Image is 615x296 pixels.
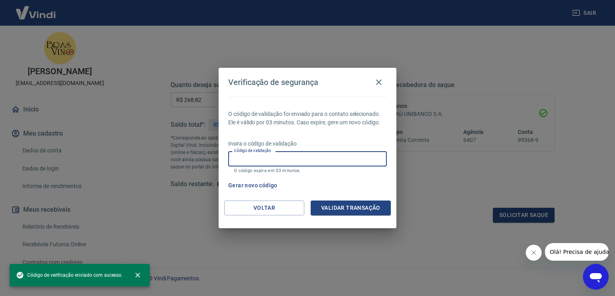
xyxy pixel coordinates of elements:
span: Olá! Precisa de ajuda? [5,6,67,12]
span: Código de verificação enviado com sucesso. [16,271,123,279]
button: Validar transação [311,201,391,215]
p: O código de validação foi enviado para o contato selecionado. Ele é válido por 03 minutos. Caso e... [228,110,387,127]
button: close [129,266,147,284]
label: Código de validação [234,148,271,154]
iframe: Fechar mensagem [526,245,542,261]
iframe: Botão para abrir a janela de mensagens [583,264,609,290]
iframe: Mensagem da empresa [545,243,609,261]
p: Insira o código de validação [228,140,387,148]
h4: Verificação de segurança [228,77,318,87]
p: O código expira em 03 minutos. [234,168,381,173]
button: Voltar [224,201,304,215]
button: Gerar novo código [225,178,281,193]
